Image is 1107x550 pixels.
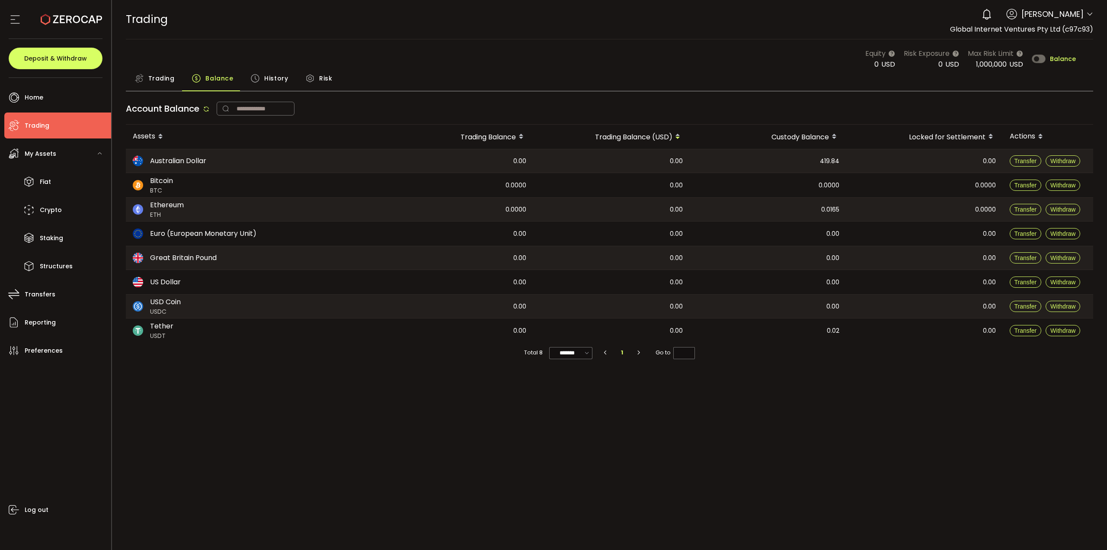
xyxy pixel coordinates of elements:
[506,205,526,215] span: 0.0000
[1010,277,1042,288] button: Transfer
[1010,301,1042,312] button: Transfer
[983,156,996,166] span: 0.00
[1050,158,1075,164] span: Withdraw
[1050,206,1075,213] span: Withdraw
[983,253,996,263] span: 0.00
[25,119,49,132] span: Trading
[377,129,533,144] div: Trading Balance
[513,229,526,239] span: 0.00
[524,347,543,359] span: Total 8
[1010,204,1042,215] button: Transfer
[656,347,695,359] span: Go to
[150,156,206,166] span: Australian Dollar
[25,504,48,516] span: Log out
[513,156,526,166] span: 0.00
[1050,279,1075,286] span: Withdraw
[975,180,996,190] span: 0.0000
[9,48,102,69] button: Deposit & Withdraw
[150,200,184,210] span: Ethereum
[513,253,526,263] span: 0.00
[670,326,683,336] span: 0.00
[938,59,943,69] span: 0
[513,302,526,312] span: 0.00
[25,316,56,329] span: Reporting
[670,156,683,166] span: 0.00
[25,148,56,160] span: My Assets
[690,129,846,144] div: Custody Balance
[1014,230,1037,237] span: Transfer
[983,277,996,287] span: 0.00
[846,129,1003,144] div: Locked for Settlement
[1046,277,1080,288] button: Withdraw
[1050,182,1075,189] span: Withdraw
[670,302,683,312] span: 0.00
[133,325,143,336] img: usdt_portfolio.svg
[1014,206,1037,213] span: Transfer
[264,70,288,87] span: History
[945,59,959,69] span: USD
[133,180,143,190] img: btc_portfolio.svg
[1014,327,1037,334] span: Transfer
[148,70,175,87] span: Trading
[1014,158,1037,164] span: Transfer
[40,204,62,216] span: Crypto
[40,260,73,273] span: Structures
[1014,279,1037,286] span: Transfer
[506,180,526,190] span: 0.0000
[881,59,895,69] span: USD
[874,59,879,69] span: 0
[25,91,43,104] span: Home
[24,55,87,61] span: Deposit & Withdraw
[1046,180,1080,191] button: Withdraw
[1014,303,1037,310] span: Transfer
[670,205,683,215] span: 0.00
[1046,325,1080,336] button: Withdraw
[40,232,63,244] span: Staking
[1009,59,1023,69] span: USD
[819,180,839,190] span: 0.0000
[975,205,996,215] span: 0.0000
[983,326,996,336] span: 0.00
[1050,303,1075,310] span: Withdraw
[826,277,839,287] span: 0.00
[1046,252,1080,264] button: Withdraw
[533,129,690,144] div: Trading Balance (USD)
[133,253,143,263] img: gbp_portfolio.svg
[150,297,181,307] span: USD Coin
[1050,254,1075,261] span: Withdraw
[826,302,839,312] span: 0.00
[133,277,143,287] img: usd_portfolio.svg
[1010,252,1042,264] button: Transfer
[1064,508,1107,550] iframe: Chat Widget
[133,156,143,166] img: aud_portfolio.svg
[614,347,630,359] li: 1
[1046,301,1080,312] button: Withdraw
[983,229,996,239] span: 0.00
[983,302,996,312] span: 0.00
[150,307,181,316] span: USDC
[150,277,181,287] span: US Dollar
[1003,129,1094,144] div: Actions
[670,229,683,239] span: 0.00
[150,176,173,186] span: Bitcoin
[25,344,63,357] span: Preferences
[1010,228,1042,239] button: Transfer
[670,180,683,190] span: 0.00
[1046,204,1080,215] button: Withdraw
[670,253,683,263] span: 0.00
[126,12,168,27] span: Trading
[820,156,839,166] span: 419.84
[126,129,377,144] div: Assets
[1021,8,1084,20] span: [PERSON_NAME]
[205,70,233,87] span: Balance
[150,331,173,341] span: USDT
[1050,56,1076,62] span: Balance
[40,176,51,188] span: Fiat
[513,326,526,336] span: 0.00
[133,204,143,215] img: eth_portfolio.svg
[1046,155,1080,167] button: Withdraw
[1010,180,1042,191] button: Transfer
[150,228,256,239] span: Euro (European Monetary Unit)
[1050,230,1075,237] span: Withdraw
